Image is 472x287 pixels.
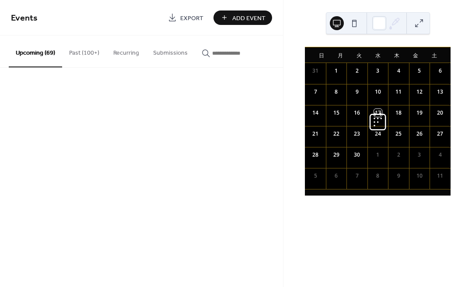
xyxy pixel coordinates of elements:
[312,47,331,63] div: 日
[395,67,402,75] div: 4
[311,67,319,75] div: 31
[425,47,444,63] div: 土
[311,172,319,180] div: 5
[146,35,195,66] button: Submissions
[11,10,38,27] span: Events
[416,67,423,75] div: 5
[311,109,319,117] div: 14
[332,130,340,138] div: 22
[353,151,361,159] div: 30
[374,109,382,117] div: 17
[436,172,444,180] div: 11
[332,151,340,159] div: 29
[395,151,402,159] div: 2
[332,88,340,96] div: 8
[332,172,340,180] div: 6
[106,35,146,66] button: Recurring
[9,35,62,67] button: Upcoming (69)
[374,172,382,180] div: 8
[311,130,319,138] div: 21
[161,10,210,25] a: Export
[331,47,350,63] div: 月
[436,67,444,75] div: 6
[436,130,444,138] div: 27
[311,151,319,159] div: 28
[332,67,340,75] div: 1
[374,151,382,159] div: 1
[395,172,402,180] div: 9
[350,47,368,63] div: 火
[374,67,382,75] div: 3
[374,130,382,138] div: 24
[180,14,203,23] span: Export
[353,67,361,75] div: 2
[232,14,266,23] span: Add Event
[436,88,444,96] div: 13
[387,47,406,63] div: 木
[353,88,361,96] div: 9
[395,88,402,96] div: 11
[374,88,382,96] div: 10
[416,109,423,117] div: 19
[353,172,361,180] div: 7
[353,109,361,117] div: 16
[332,109,340,117] div: 15
[213,10,272,25] button: Add Event
[395,130,402,138] div: 25
[436,151,444,159] div: 4
[406,47,425,63] div: 金
[416,88,423,96] div: 12
[395,109,402,117] div: 18
[416,151,423,159] div: 3
[436,109,444,117] div: 20
[62,35,106,66] button: Past (100+)
[416,172,423,180] div: 10
[353,130,361,138] div: 23
[368,47,387,63] div: 水
[311,88,319,96] div: 7
[416,130,423,138] div: 26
